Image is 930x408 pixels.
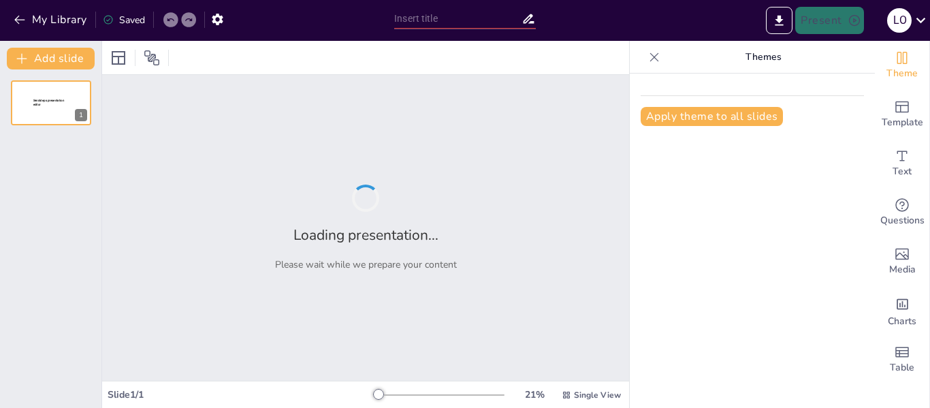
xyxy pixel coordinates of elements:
[875,139,929,188] div: Add text boxes
[394,9,522,29] input: Insert title
[103,14,145,27] div: Saved
[108,388,374,401] div: Slide 1 / 1
[875,237,929,286] div: Add images, graphics, shapes or video
[293,225,438,245] h2: Loading presentation...
[108,47,129,69] div: Layout
[893,164,912,179] span: Text
[144,50,160,66] span: Position
[882,115,923,130] span: Template
[665,41,861,74] p: Themes
[7,48,95,69] button: Add slide
[890,360,914,375] span: Table
[641,107,783,126] button: Apply theme to all slides
[10,9,93,31] button: My Library
[33,99,64,106] span: Sendsteps presentation editor
[795,7,863,34] button: Present
[887,8,912,33] div: L O
[875,286,929,335] div: Add charts and graphs
[875,90,929,139] div: Add ready made slides
[886,66,918,81] span: Theme
[875,335,929,384] div: Add a table
[889,262,916,277] span: Media
[875,188,929,237] div: Get real-time input from your audience
[875,41,929,90] div: Change the overall theme
[574,390,621,401] span: Single View
[887,7,912,34] button: L O
[275,258,457,271] p: Please wait while we prepare your content
[888,314,916,329] span: Charts
[880,213,925,228] span: Questions
[75,109,87,121] div: 1
[518,388,551,401] div: 21 %
[11,80,91,125] div: 1
[766,7,792,34] button: Export to PowerPoint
